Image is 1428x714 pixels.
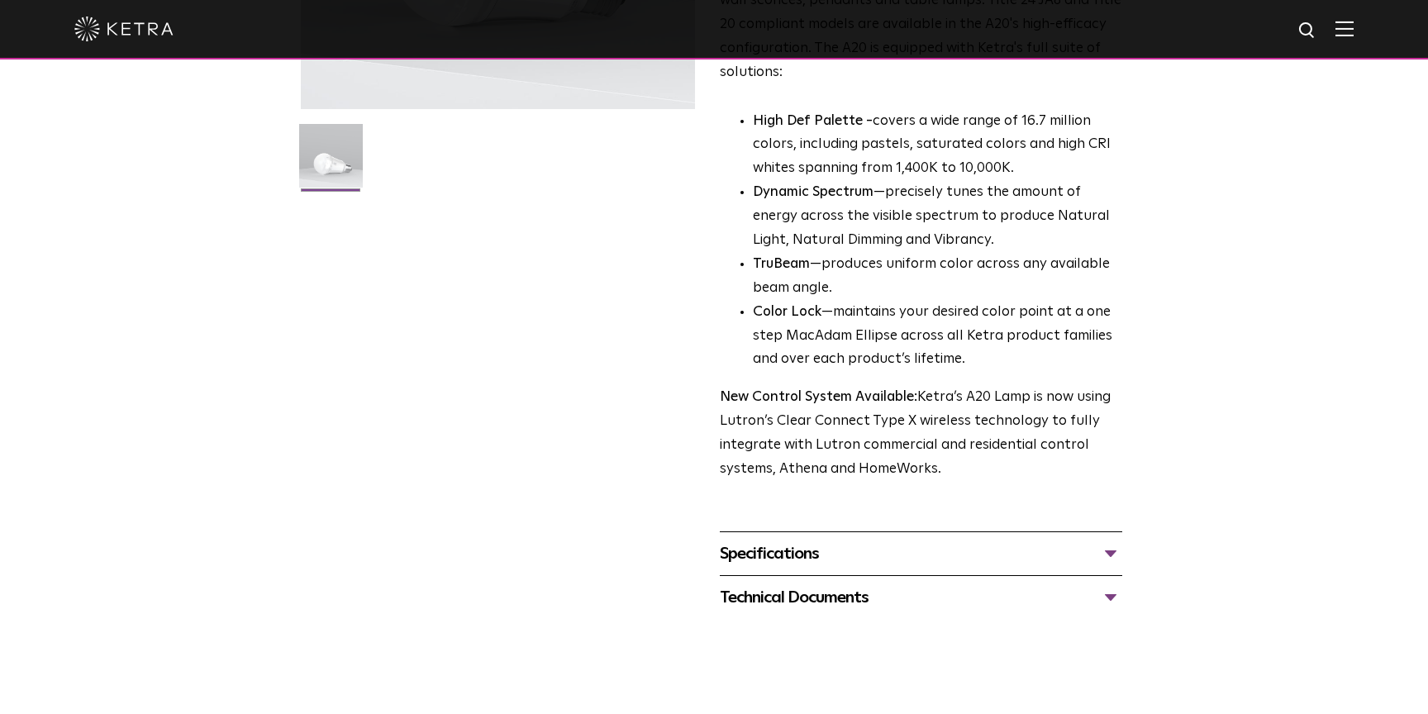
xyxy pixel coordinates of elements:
img: A20-Lamp-2021-Web-Square [299,124,363,200]
img: ketra-logo-2019-white [74,17,174,41]
strong: Color Lock [753,305,821,319]
div: Specifications [720,540,1122,567]
li: —precisely tunes the amount of energy across the visible spectrum to produce Natural Light, Natur... [753,181,1122,253]
div: Technical Documents [720,584,1122,611]
img: search icon [1297,21,1318,41]
li: —maintains your desired color point at a one step MacAdam Ellipse across all Ketra product famili... [753,301,1122,373]
p: Ketra’s A20 Lamp is now using Lutron’s Clear Connect Type X wireless technology to fully integrat... [720,386,1122,482]
strong: High Def Palette - [753,114,873,128]
img: Hamburger%20Nav.svg [1335,21,1354,36]
strong: New Control System Available: [720,390,917,404]
p: covers a wide range of 16.7 million colors, including pastels, saturated colors and high CRI whit... [753,110,1122,182]
strong: Dynamic Spectrum [753,185,873,199]
strong: TruBeam [753,257,810,271]
li: —produces uniform color across any available beam angle. [753,253,1122,301]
